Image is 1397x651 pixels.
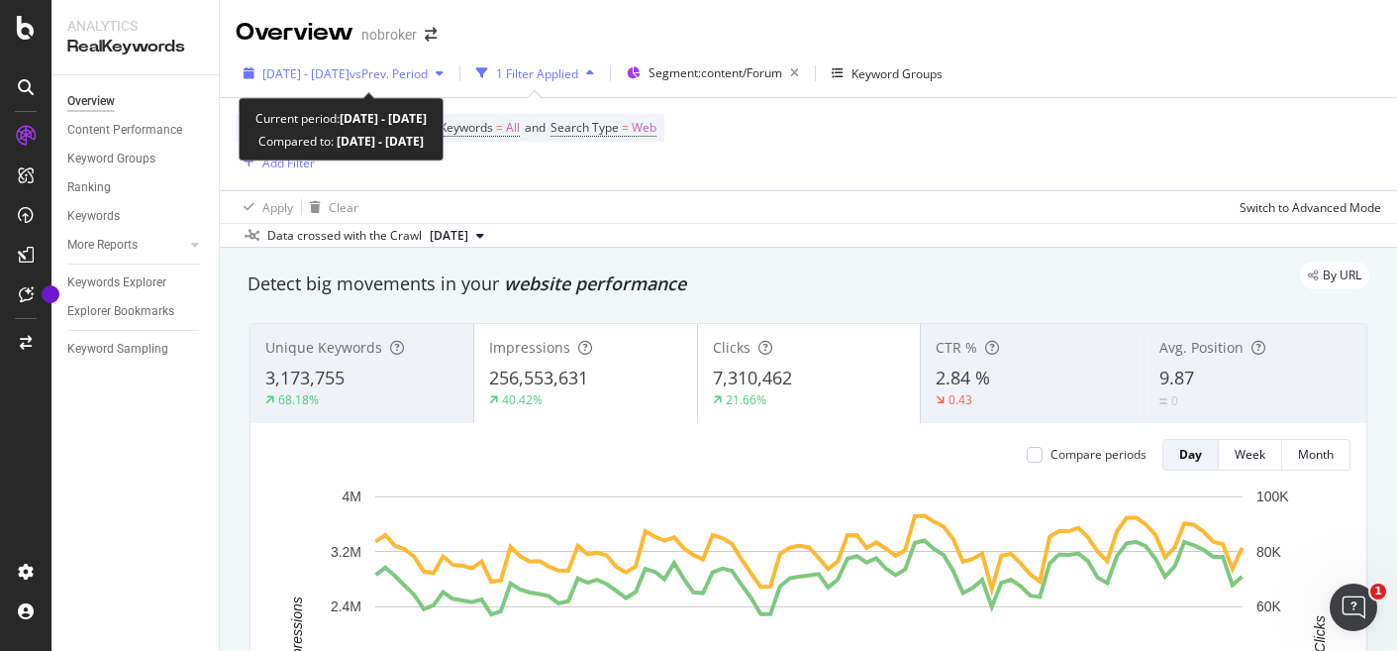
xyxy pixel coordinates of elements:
div: Overview [67,91,115,112]
div: legacy label [1300,262,1369,289]
button: [DATE] [422,224,492,248]
a: More Reports [67,235,185,256]
div: Month [1298,446,1334,463]
div: Switch to Advanced Mode [1240,199,1381,216]
div: Day [1179,446,1202,463]
div: More Reports [67,235,138,256]
div: Apply [262,199,293,216]
span: Web [632,114,656,142]
div: Tooltip anchor [42,285,59,303]
b: [DATE] - [DATE] [334,133,424,150]
div: Ranking [67,177,111,198]
div: Analytics [67,16,203,36]
a: Ranking [67,177,205,198]
span: [DATE] - [DATE] [262,65,349,82]
div: Add Filter [262,155,315,171]
text: 4M [343,488,361,504]
span: Keywords [440,119,493,136]
button: Segment:content/Forum [619,57,807,89]
a: Keyword Groups [67,149,205,169]
span: Search Type [550,119,619,136]
div: Keyword Sampling [67,339,168,360]
span: All [506,114,520,142]
div: Compare periods [1050,446,1147,463]
span: Unique Keywords [265,338,382,357]
div: Compared to: [258,130,424,153]
span: Clicks [713,338,750,357]
div: Keywords Explorer [67,272,166,293]
div: nobroker [361,25,417,45]
text: 80K [1256,544,1282,560]
span: By URL [1323,270,1361,281]
a: Content Performance [67,120,205,141]
span: 7,310,462 [713,366,792,389]
span: 2024 Jun. 3rd [430,227,468,245]
span: Segment: content/Forum [649,64,782,81]
div: Keyword Groups [851,65,943,82]
span: Impressions [489,338,570,357]
div: Keyword Groups [67,149,155,169]
span: = [622,119,629,136]
div: 21.66% [726,391,766,408]
button: Week [1219,439,1282,471]
span: CTR % [936,338,977,357]
a: Keywords [67,206,205,227]
div: arrow-right-arrow-left [425,28,437,42]
div: 68.18% [278,391,319,408]
div: Overview [236,16,353,50]
iframe: Intercom live chat [1330,584,1377,631]
span: 2.84 % [936,366,990,389]
button: Day [1162,439,1219,471]
div: Data crossed with the Crawl [267,227,422,245]
div: 0 [1171,392,1178,409]
text: 2.4M [331,598,361,614]
div: 0.43 [948,391,972,408]
div: Keywords [67,206,120,227]
text: 60K [1256,598,1282,614]
button: 1 Filter Applied [468,57,602,89]
span: = [496,119,503,136]
button: Month [1282,439,1350,471]
button: Keyword Groups [824,57,950,89]
div: Current period: [255,107,427,130]
div: 40.42% [502,391,543,408]
img: Equal [1159,398,1167,404]
button: Apply [236,191,293,223]
span: 1 [1370,584,1386,599]
button: Add Filter [236,151,315,174]
span: 3,173,755 [265,366,345,389]
div: Content Performance [67,120,182,141]
div: Week [1235,446,1265,463]
div: 1 Filter Applied [496,65,578,82]
div: Explorer Bookmarks [67,301,174,322]
span: 256,553,631 [489,366,588,389]
button: Clear [302,191,358,223]
span: vs Prev. Period [349,65,428,82]
span: and [525,119,546,136]
span: Avg. Position [1159,338,1244,357]
div: RealKeywords [67,36,203,58]
div: Clear [329,199,358,216]
a: Keyword Sampling [67,339,205,360]
button: Switch to Advanced Mode [1232,191,1381,223]
a: Keywords Explorer [67,272,205,293]
text: 100K [1256,488,1289,504]
b: [DATE] - [DATE] [340,110,427,127]
text: 3.2M [331,544,361,560]
a: Overview [67,91,205,112]
span: 9.87 [1159,366,1194,389]
button: [DATE] - [DATE]vsPrev. Period [236,57,451,89]
a: Explorer Bookmarks [67,301,205,322]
